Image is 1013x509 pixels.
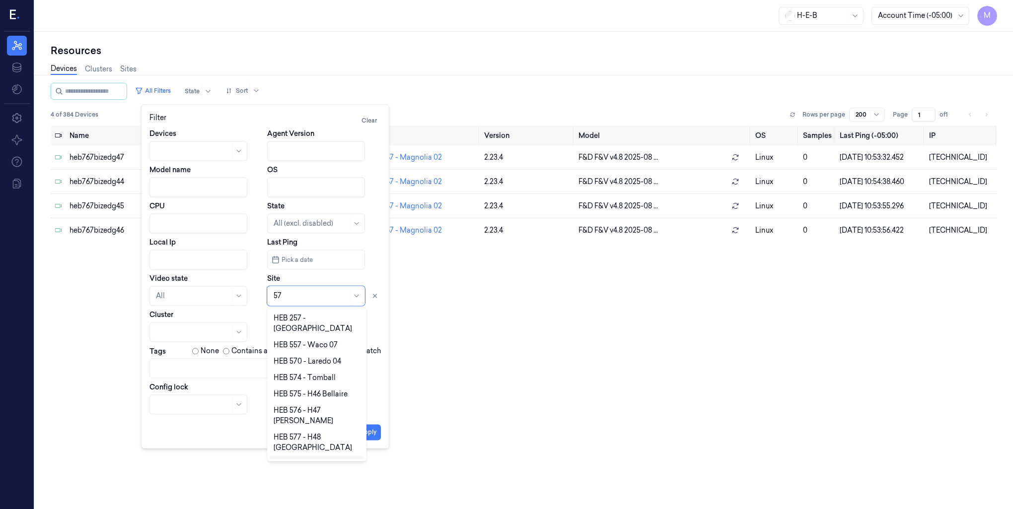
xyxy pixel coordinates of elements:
[840,152,921,163] div: [DATE] 10:53:32.452
[929,177,993,187] div: [TECHNICAL_ID]
[85,64,112,74] a: Clusters
[120,64,137,74] a: Sites
[755,177,795,187] p: linux
[929,201,993,211] div: [TECHNICAL_ID]
[803,152,832,163] div: 0
[836,126,925,145] th: Last Ping (-05:00)
[484,225,571,236] div: 2.23.4
[362,126,480,145] th: Site
[149,165,191,175] label: Model name
[893,110,908,119] span: Page
[70,225,180,236] div: heb767bizedg46
[799,126,836,145] th: Samples
[366,177,442,186] a: HEB 767 - Magnolia 02
[755,201,795,211] p: linux
[267,250,365,269] button: Pick a date
[480,126,575,145] th: Version
[274,405,360,426] div: HEB 576 - H47 [PERSON_NAME]
[149,113,381,128] div: Filter
[358,113,381,128] button: Clear
[977,6,997,26] button: M
[70,201,180,211] div: heb767bizedg45
[929,152,993,163] div: [TECHNICAL_ID]
[274,389,348,399] div: HEB 575 - H46 Bellaire
[579,225,658,236] span: F&D F&V v4.8 2025-08 ...
[579,152,658,163] span: F&D F&V v4.8 2025-08 ...
[840,225,921,236] div: [DATE] 10:53:56.422
[751,126,799,145] th: OS
[274,313,360,334] div: HEB 257 - [GEOGRAPHIC_DATA]
[579,177,658,187] span: F&D F&V v4.8 2025-08 ...
[755,225,795,236] p: linux
[579,201,658,211] span: F&D F&V v4.8 2025-08 ...
[201,346,219,356] label: None
[274,356,341,367] div: HEB 570 - Laredo 04
[484,152,571,163] div: 2.23.4
[149,382,188,392] label: Config lock
[231,346,276,356] label: Contains any
[267,273,280,283] label: Site
[755,152,795,163] p: linux
[803,177,832,187] div: 0
[131,83,175,99] button: All Filters
[267,237,297,247] label: Last Ping
[267,128,314,138] label: Agent Version
[51,110,98,119] span: 4 of 384 Devices
[274,373,336,383] div: HEB 574 - Tomball
[149,201,165,211] label: CPU
[963,108,993,122] nav: pagination
[575,126,751,145] th: Model
[925,126,997,145] th: IP
[149,128,176,138] label: Devices
[356,424,381,440] button: Apply
[366,201,442,210] a: HEB 767 - Magnolia 02
[149,273,188,283] label: Video state
[274,432,360,453] div: HEB 577 - H48 [GEOGRAPHIC_DATA]
[149,310,173,319] label: Cluster
[940,110,955,119] span: of 1
[280,255,313,264] span: Pick a date
[70,152,180,163] div: heb767bizedg47
[149,348,166,355] label: Tags
[366,226,442,235] a: HEB 767 - Magnolia 02
[149,237,176,247] label: Local Ip
[51,44,997,58] div: Resources
[484,177,571,187] div: 2.23.4
[803,225,832,236] div: 0
[70,177,180,187] div: heb767bizedg44
[840,201,921,211] div: [DATE] 10:53:55.296
[803,201,832,211] div: 0
[267,165,278,175] label: OS
[484,201,571,211] div: 2.23.4
[802,110,845,119] p: Rows per page
[929,225,993,236] div: [TECHNICAL_ID]
[66,126,184,145] th: Name
[274,340,338,350] div: HEB 557 - Waco 07
[366,153,442,162] a: HEB 767 - Magnolia 02
[267,201,285,211] label: State
[840,177,921,187] div: [DATE] 10:54:38.460
[51,64,77,75] a: Devices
